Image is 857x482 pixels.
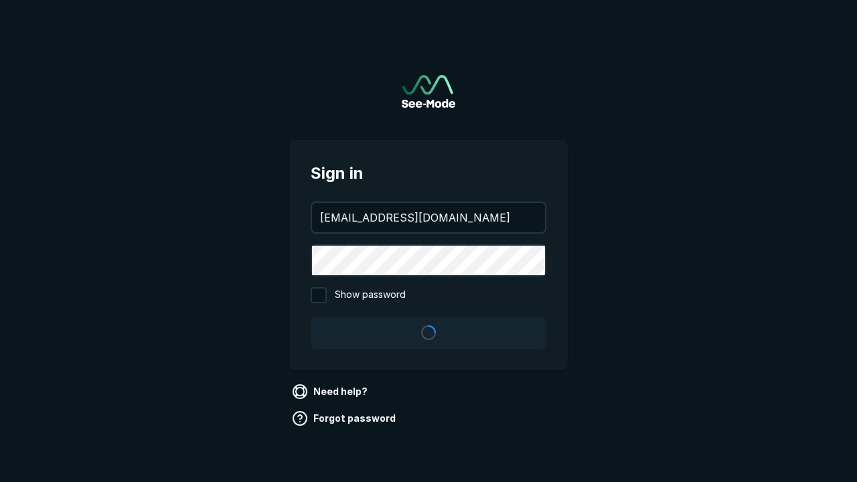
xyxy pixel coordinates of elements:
input: your@email.com [312,203,545,232]
a: Forgot password [289,408,401,429]
span: Show password [335,287,406,303]
a: Go to sign in [402,75,455,108]
span: Sign in [311,161,546,185]
img: See-Mode Logo [402,75,455,108]
a: Need help? [289,381,373,402]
